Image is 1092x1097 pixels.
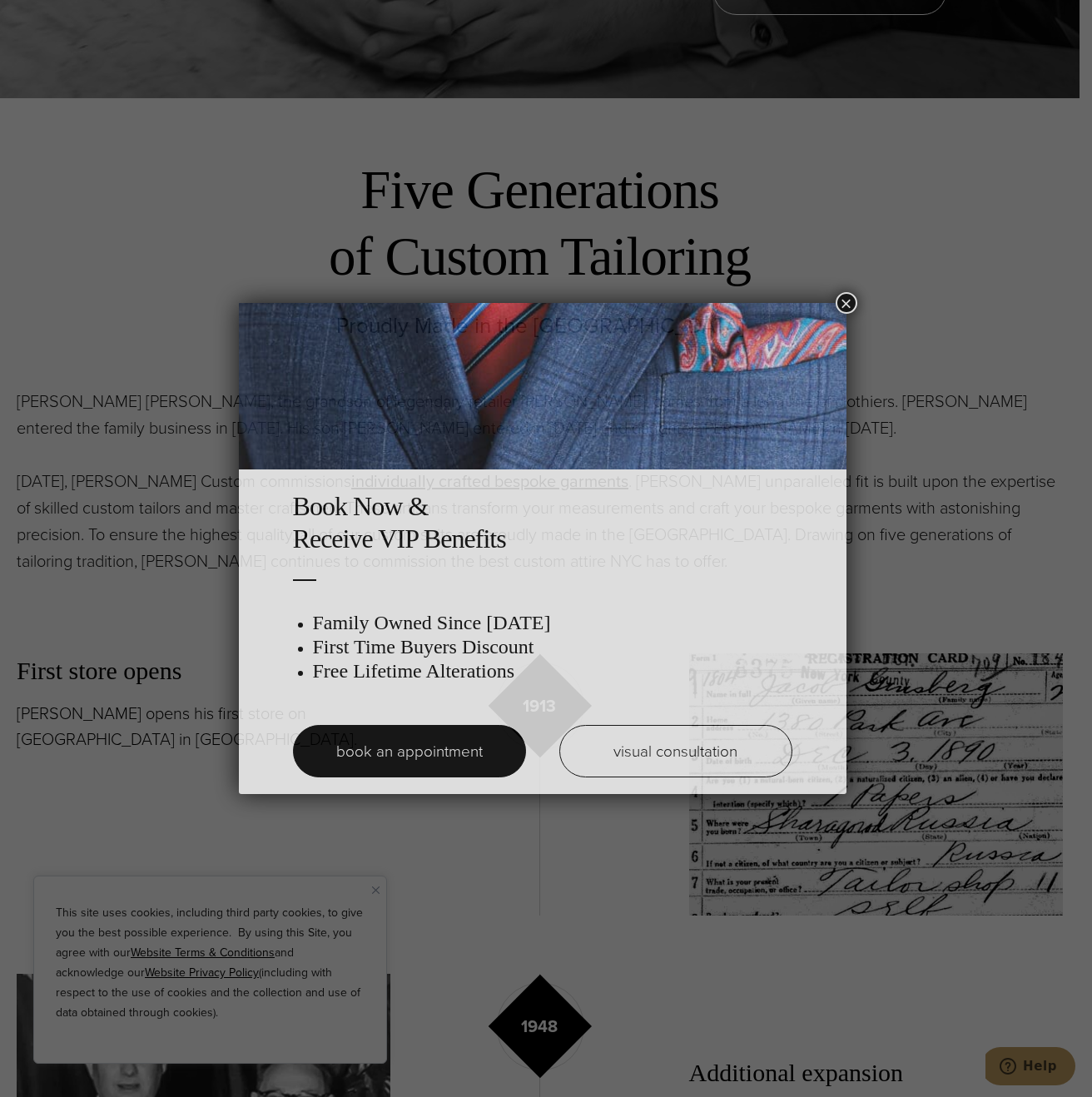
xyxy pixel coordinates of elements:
[836,292,857,314] button: Close
[293,725,526,777] a: book an appointment
[559,725,792,777] a: visual consultation
[37,12,72,27] span: Help
[293,490,792,554] h2: Book Now & Receive VIP Benefits
[313,635,792,659] h3: First Time Buyers Discount
[313,611,792,635] h3: Family Owned Since [DATE]
[313,659,792,683] h3: Free Lifetime Alterations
